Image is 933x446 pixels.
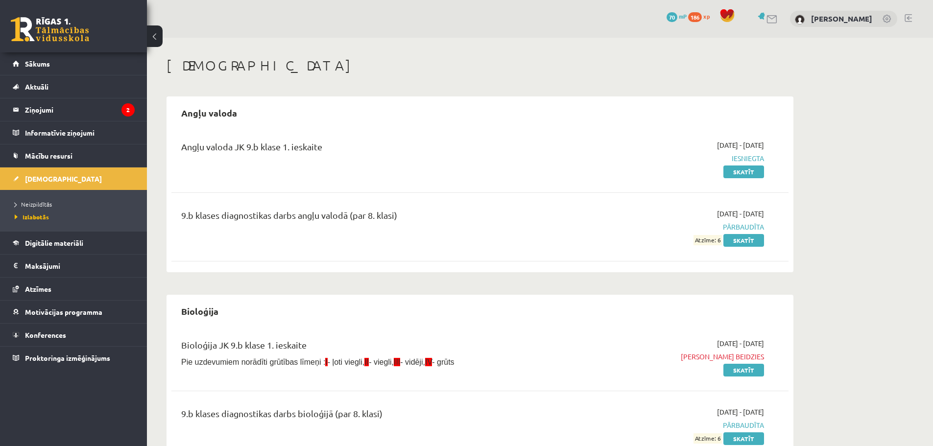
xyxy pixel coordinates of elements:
a: Skatīt [723,234,764,247]
a: Atzīmes [13,278,135,300]
legend: Ziņojumi [25,98,135,121]
span: Pārbaudīta [579,420,764,430]
div: Bioloģija JK 9.b klase 1. ieskaite [181,338,565,356]
span: Atzīme: 6 [694,433,722,444]
h2: Bioloģija [171,300,228,323]
a: Motivācijas programma [13,301,135,323]
a: Maksājumi [13,255,135,277]
span: [DATE] - [DATE] [717,140,764,150]
i: 2 [121,103,135,117]
span: Mācību resursi [25,151,72,160]
span: Motivācijas programma [25,307,102,316]
div: 9.b klases diagnostikas darbs angļu valodā (par 8. klasi) [181,209,565,227]
span: [DATE] - [DATE] [717,209,764,219]
span: Aktuāli [25,82,48,91]
a: Sākums [13,52,135,75]
a: Neizpildītās [15,200,137,209]
span: [DEMOGRAPHIC_DATA] [25,174,102,183]
h2: Angļu valoda [171,101,247,124]
div: Angļu valoda JK 9.b klase 1. ieskaite [181,140,565,158]
span: I [325,358,327,366]
a: Ziņojumi2 [13,98,135,121]
span: Iesniegta [579,153,764,164]
a: Aktuāli [13,75,135,98]
h1: [DEMOGRAPHIC_DATA] [167,57,793,74]
span: [PERSON_NAME] beidzies [579,352,764,362]
a: Izlabotās [15,212,137,221]
span: Digitālie materiāli [25,238,83,247]
span: Pie uzdevumiem norādīti grūtības līmeņi : - ļoti viegli, - viegli, - vidēji, - grūts [181,358,455,366]
span: IV [425,358,432,366]
a: Mācību resursi [13,144,135,167]
span: Atzīme: 6 [694,235,722,245]
a: Skatīt [723,364,764,376]
a: Skatīt [723,165,764,178]
span: 186 [688,12,702,22]
a: Digitālie materiāli [13,232,135,254]
span: Pārbaudīta [579,222,764,232]
legend: Informatīvie ziņojumi [25,121,135,144]
a: Proktoringa izmēģinājums [13,347,135,369]
span: Neizpildītās [15,200,52,208]
span: [DATE] - [DATE] [717,407,764,417]
span: Sākums [25,59,50,68]
a: Konferences [13,324,135,346]
span: Atzīmes [25,284,51,293]
a: [PERSON_NAME] [811,14,872,23]
span: II [364,358,369,366]
span: [DATE] - [DATE] [717,338,764,349]
span: Konferences [25,330,66,339]
span: xp [703,12,710,20]
a: Informatīvie ziņojumi [13,121,135,144]
span: Proktoringa izmēģinājums [25,353,110,362]
div: 9.b klases diagnostikas darbs bioloģijā (par 8. klasi) [181,407,565,425]
span: III [394,358,400,366]
a: Skatīt [723,432,764,445]
span: mP [679,12,687,20]
span: 70 [667,12,677,22]
legend: Maksājumi [25,255,135,277]
span: Izlabotās [15,213,49,221]
a: 70 mP [667,12,687,20]
img: Ņikita Morozovs [795,15,805,24]
a: [DEMOGRAPHIC_DATA] [13,167,135,190]
a: 186 xp [688,12,715,20]
a: Rīgas 1. Tālmācības vidusskola [11,17,89,42]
